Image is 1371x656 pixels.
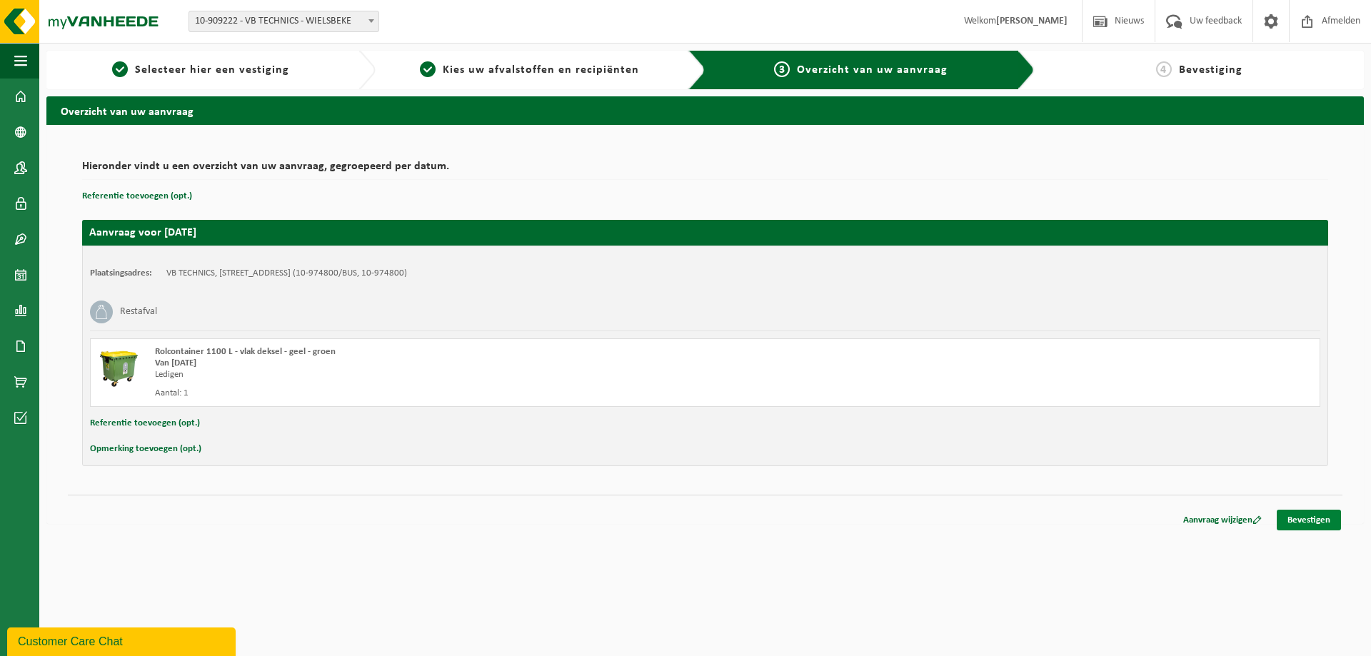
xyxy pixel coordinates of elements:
h2: Overzicht van uw aanvraag [46,96,1364,124]
a: Bevestigen [1277,510,1341,530]
a: 1Selecteer hier een vestiging [54,61,347,79]
span: 3 [774,61,790,77]
a: Aanvraag wijzigen [1172,510,1272,530]
strong: Van [DATE] [155,358,196,368]
td: VB TECHNICS, [STREET_ADDRESS] (10-974800/BUS, 10-974800) [166,268,407,279]
div: Ledigen [155,369,763,380]
h3: Restafval [120,301,157,323]
button: Referentie toevoegen (opt.) [90,414,200,433]
button: Referentie toevoegen (opt.) [82,187,192,206]
span: Selecteer hier een vestiging [135,64,289,76]
a: 2Kies uw afvalstoffen en recipiënten [383,61,676,79]
span: Rolcontainer 1100 L - vlak deksel - geel - groen [155,347,336,356]
h2: Hieronder vindt u een overzicht van uw aanvraag, gegroepeerd per datum. [82,161,1328,180]
iframe: chat widget [7,625,238,656]
button: Opmerking toevoegen (opt.) [90,440,201,458]
span: 1 [112,61,128,77]
div: Aantal: 1 [155,388,763,399]
img: WB-1100-HPE-GN-50.png [98,346,141,389]
strong: Plaatsingsadres: [90,268,152,278]
span: 4 [1156,61,1172,77]
span: Overzicht van uw aanvraag [797,64,948,76]
span: 2 [420,61,436,77]
span: 10-909222 - VB TECHNICS - WIELSBEKE [189,11,378,31]
strong: Aanvraag voor [DATE] [89,227,196,238]
strong: [PERSON_NAME] [996,16,1068,26]
span: Kies uw afvalstoffen en recipiënten [443,64,639,76]
span: 10-909222 - VB TECHNICS - WIELSBEKE [189,11,379,32]
span: Bevestiging [1179,64,1242,76]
